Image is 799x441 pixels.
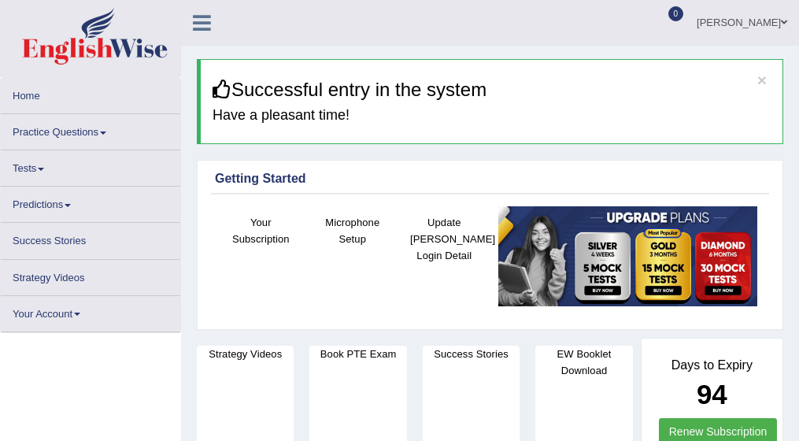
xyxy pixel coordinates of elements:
a: Tests [1,150,180,181]
a: Your Account [1,296,180,327]
a: Predictions [1,187,180,217]
h4: Your Subscription [223,214,299,247]
button: × [757,72,767,88]
h4: Book PTE Exam [309,346,406,362]
a: Success Stories [1,223,180,254]
div: Getting Started [215,169,765,188]
img: small5.jpg [498,206,758,307]
h4: Strategy Videos [197,346,294,362]
h4: Microphone Setup [315,214,391,247]
h4: Update [PERSON_NAME] Login Detail [406,214,483,264]
h4: Success Stories [423,346,520,362]
h4: Have a pleasant time! [213,108,771,124]
h4: EW Booklet Download [535,346,632,379]
span: 0 [668,6,684,21]
h4: Days to Expiry [659,358,765,372]
a: Strategy Videos [1,260,180,291]
a: Home [1,78,180,109]
h3: Successful entry in the system [213,80,771,100]
b: 94 [697,379,727,409]
a: Practice Questions [1,114,180,145]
